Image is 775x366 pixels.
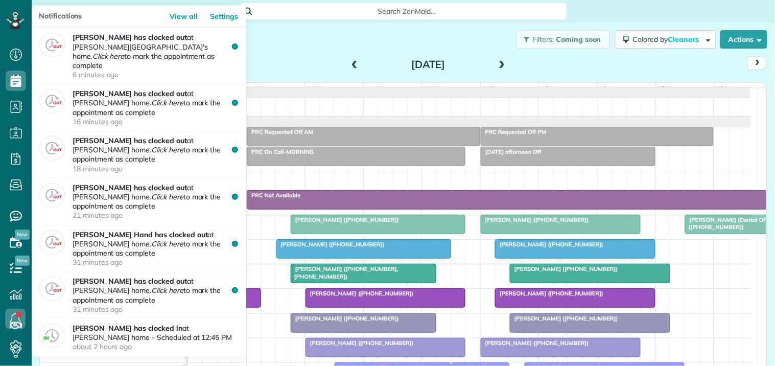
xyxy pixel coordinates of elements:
a: [PERSON_NAME] Hand has clocked outat [PERSON_NAME] home.Click hereto mark the appointment as comp... [32,225,246,272]
span: 11am [422,85,445,93]
span: [DATE] afternoon Off [480,148,542,155]
a: Settings [208,5,246,28]
h3: Notifications [32,5,118,27]
p: at [PERSON_NAME][GEOGRAPHIC_DATA]'s home. to mark the appointment as complete [73,33,239,79]
span: [PERSON_NAME] ([PHONE_NUMBER]) [290,216,400,223]
span: 3pm [656,85,674,93]
span: Colored by [633,35,703,44]
a: [PERSON_NAME] has clocked outat [PERSON_NAME] home.Click hereto mark the appointment as complete1... [32,84,246,131]
em: Click here [92,52,125,61]
span: 1pm [539,85,557,93]
strong: [PERSON_NAME] has clocked out [73,183,187,192]
a: [PERSON_NAME] has clocked outat [PERSON_NAME][GEOGRAPHIC_DATA]'s home.Click hereto mark the appoi... [32,28,246,84]
span: PRC Requested Off AM [246,128,314,135]
span: [PERSON_NAME] ([PHONE_NUMBER]) [305,290,414,297]
strong: [PERSON_NAME] has clocked in [73,324,182,333]
span: Filters: [533,35,554,44]
p: at [PERSON_NAME] home. to mark the appointment as complete [73,183,239,220]
span: Coming soon [556,35,602,44]
span: 9am [306,85,324,93]
time: 6 minutes ago [73,70,236,79]
span: [PERSON_NAME] ([PHONE_NUMBER]) [276,241,385,248]
time: 31 minutes ago [73,258,236,267]
span: [PERSON_NAME] ([PHONE_NUMBER], [PHONE_NUMBER]) [290,265,398,280]
a: View all [168,5,206,28]
span: [PERSON_NAME] ([PHONE_NUMBER]) [480,216,590,223]
span: PRC Requested Off PM [480,128,547,135]
span: Cleaners [668,35,701,44]
span: [PERSON_NAME] ([PHONE_NUMBER]) [509,315,619,322]
strong: [PERSON_NAME] has clocked out [73,277,187,286]
p: at [PERSON_NAME] home. to mark the appointment as complete [73,89,239,126]
img: clock_out-449ed60cdc56f1c859367bf20ccc8db3db0a77cc6b639c10c6e30ca5d2170faf.png [39,33,65,57]
time: about 2 hours ago [73,342,236,351]
span: [PERSON_NAME] ([PHONE_NUMBER]) [509,265,619,272]
time: 18 minutes ago [73,164,236,173]
a: [PERSON_NAME] has clocked outat [PERSON_NAME] home.Click hereto mark the appointment as complete2... [32,178,246,225]
p: at [PERSON_NAME] home. to mark the appointment as complete [73,277,239,314]
img: clock_out-449ed60cdc56f1c859367bf20ccc8db3db0a77cc6b639c10c6e30ca5d2170faf.png [39,277,65,301]
a: [PERSON_NAME] has clocked outat [PERSON_NAME] home.Click hereto mark the appointment as complete3... [32,272,246,319]
img: clock_out-449ed60cdc56f1c859367bf20ccc8db3db0a77cc6b639c10c6e30ca5d2170faf.png [39,230,65,255]
em: Click here [151,286,183,295]
button: Actions [720,30,767,49]
span: [PERSON_NAME] ([PHONE_NUMBER]) [495,290,604,297]
img: clock_in-5e93d983c6e4fb6d8301f128e12ee4ae092419d2e85e68cb26219c57cb15bee6.png [39,324,65,348]
span: Flying Locksmiths ([PHONE_NUMBER], [PHONE_NUMBER]) [187,290,246,312]
button: next [748,56,767,70]
p: at [PERSON_NAME] home. to mark the appointment as complete [73,230,239,267]
span: New [15,230,30,240]
time: 31 minutes ago [73,305,236,314]
button: Colored byCleaners [615,30,716,49]
span: 8am [247,85,266,93]
a: [PERSON_NAME] has clocked outat [PERSON_NAME] home.Click hereto mark the appointment as complete1... [32,131,246,178]
time: 21 minutes ago [73,211,236,220]
span: PRC Not Available [246,192,301,199]
span: [PERSON_NAME] ([PHONE_NUMBER]) [290,315,400,322]
span: 12pm [481,85,503,93]
strong: [PERSON_NAME] has clocked out [73,136,187,145]
span: 2pm [598,85,616,93]
p: at [PERSON_NAME] home - Scheduled at 12:45 PM [73,324,239,352]
img: clock_out-449ed60cdc56f1c859367bf20ccc8db3db0a77cc6b639c10c6e30ca5d2170faf.png [39,183,65,208]
strong: [PERSON_NAME] Hand has clocked out [73,230,208,239]
span: PRC On Call-MORNING [246,148,314,155]
em: Click here [151,192,183,201]
span: 10am [364,85,387,93]
span: 4pm [715,85,733,93]
span: [PERSON_NAME] ([PHONE_NUMBER]) [495,241,604,248]
img: clock_out-449ed60cdc56f1c859367bf20ccc8db3db0a77cc6b639c10c6e30ca5d2170faf.png [39,136,65,161]
p: at [PERSON_NAME] home. to mark the appointment as complete [73,136,239,173]
span: [PERSON_NAME] ([PHONE_NUMBER]) [480,339,590,347]
em: Click here [151,239,183,248]
h2: [DATE] [364,59,492,70]
img: clock_out-449ed60cdc56f1c859367bf20ccc8db3db0a77cc6b639c10c6e30ca5d2170faf.png [39,89,65,113]
a: [PERSON_NAME] has clocked inat [PERSON_NAME] home - Scheduled at 12:45 PMabout 2 hours ago [32,319,246,357]
em: Click here [151,145,183,154]
em: Click here [151,98,183,107]
strong: [PERSON_NAME] has clocked out [73,33,187,42]
span: New [15,256,30,266]
span: [PERSON_NAME] ([PHONE_NUMBER]) [305,339,414,347]
time: 16 minutes ago [73,117,236,126]
strong: [PERSON_NAME] has clocked out [73,89,187,98]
